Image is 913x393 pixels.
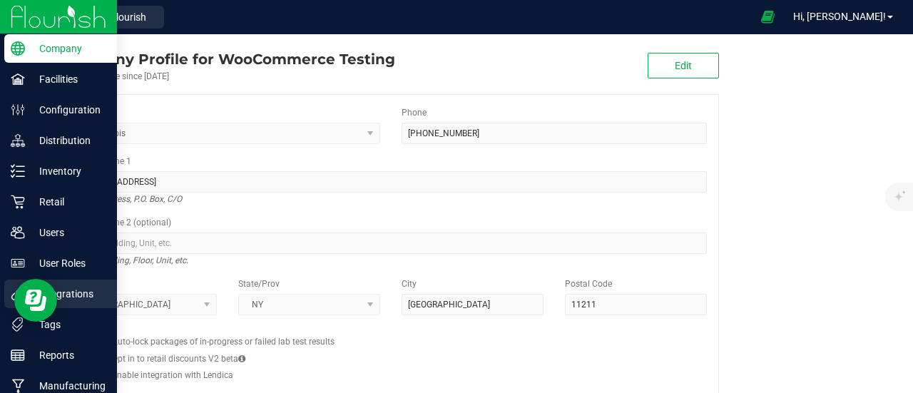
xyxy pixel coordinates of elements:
[402,123,707,144] input: (123) 456-7890
[25,316,111,333] p: Tags
[11,103,25,117] inline-svg: Configuration
[402,294,544,315] input: City
[25,163,111,180] p: Inventory
[25,193,111,210] p: Retail
[25,101,111,118] p: Configuration
[25,255,111,272] p: User Roles
[402,106,427,119] label: Phone
[793,11,886,22] span: Hi, [PERSON_NAME]!
[14,279,57,322] iframe: Resource center
[402,277,417,290] label: City
[565,277,612,290] label: Postal Code
[25,40,111,57] p: Company
[11,225,25,240] inline-svg: Users
[238,277,280,290] label: State/Prov
[75,216,171,229] label: Address Line 2 (optional)
[11,72,25,86] inline-svg: Facilities
[11,317,25,332] inline-svg: Tags
[752,3,784,31] span: Open Ecommerce Menu
[11,195,25,209] inline-svg: Retail
[75,326,707,335] h2: Configs
[75,171,707,193] input: Address
[112,369,233,382] label: Enable integration with Lendica
[75,252,188,269] i: Suite, Building, Floor, Unit, etc.
[112,335,335,348] label: Auto-lock packages of in-progress or failed lab test results
[75,190,182,208] i: Street address, P.O. Box, C/O
[11,348,25,362] inline-svg: Reports
[11,379,25,393] inline-svg: Manufacturing
[11,164,25,178] inline-svg: Inventory
[63,70,395,83] div: Account active since [DATE]
[11,287,25,301] inline-svg: Integrations
[675,60,692,71] span: Edit
[25,132,111,149] p: Distribution
[75,233,707,254] input: Suite, Building, Unit, etc.
[565,294,707,315] input: Postal Code
[11,41,25,56] inline-svg: Company
[25,71,111,88] p: Facilities
[648,53,719,78] button: Edit
[25,285,111,302] p: Integrations
[11,133,25,148] inline-svg: Distribution
[11,256,25,270] inline-svg: User Roles
[25,224,111,241] p: Users
[63,49,395,70] div: WooCommerce Testing
[25,347,111,364] p: Reports
[112,352,245,365] label: Opt in to retail discounts V2 beta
